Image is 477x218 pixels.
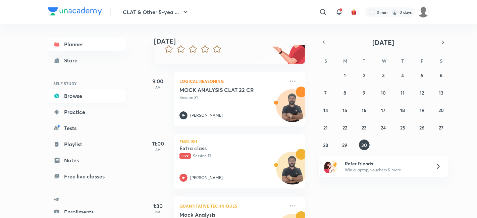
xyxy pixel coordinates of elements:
[145,140,171,148] h5: 11:00
[48,54,126,67] a: Store
[342,142,348,148] abbr: September 29, 2025
[345,167,427,173] p: Win a laptop, vouchers & more
[359,122,370,133] button: September 23, 2025
[320,87,331,98] button: September 7, 2025
[320,105,331,115] button: September 14, 2025
[417,122,427,133] button: September 26, 2025
[343,58,347,64] abbr: Monday
[438,107,444,113] abbr: September 20, 2025
[324,160,338,173] img: referral
[339,140,350,150] button: September 29, 2025
[362,107,367,113] abbr: September 16, 2025
[48,154,126,167] a: Notes
[378,105,389,115] button: September 17, 2025
[401,72,404,78] abbr: September 4, 2025
[401,90,405,96] abbr: September 11, 2025
[436,105,446,115] button: September 20, 2025
[48,7,102,17] a: Company Logo
[179,145,263,152] h5: Extra class
[48,194,126,205] h6: ME
[381,90,386,96] abbr: September 10, 2025
[397,105,408,115] button: September 18, 2025
[145,85,171,89] p: AM
[64,56,82,64] div: Store
[400,107,405,113] abbr: September 18, 2025
[179,77,285,85] p: Logical Reasoning
[323,107,328,113] abbr: September 14, 2025
[378,122,389,133] button: September 24, 2025
[190,175,223,181] p: [PERSON_NAME]
[48,89,126,103] a: Browse
[363,72,365,78] abbr: September 2, 2025
[190,112,223,118] p: [PERSON_NAME]
[359,70,370,80] button: September 2, 2025
[417,70,427,80] button: September 5, 2025
[417,87,427,98] button: September 12, 2025
[421,58,423,64] abbr: Friday
[276,155,309,187] img: Avatar
[320,140,331,150] button: September 28, 2025
[381,107,385,113] abbr: September 17, 2025
[359,140,370,150] button: September 30, 2025
[179,95,285,101] p: Session 31
[351,9,357,15] img: avatar
[145,148,171,152] p: AM
[323,142,328,148] abbr: September 28, 2025
[436,87,446,98] button: September 13, 2025
[439,90,443,96] abbr: September 13, 2025
[436,122,446,133] button: September 27, 2025
[420,107,424,113] abbr: September 19, 2025
[342,124,347,131] abbr: September 22, 2025
[48,121,126,135] a: Tests
[48,7,102,15] img: Company Logo
[417,105,427,115] button: September 19, 2025
[373,38,394,47] span: [DATE]
[179,140,300,144] p: English
[119,5,194,19] button: CLAT & Other 5-yea ...
[382,72,385,78] abbr: September 3, 2025
[359,105,370,115] button: September 16, 2025
[328,38,438,47] button: [DATE]
[391,9,398,15] img: streak
[363,58,366,64] abbr: Tuesday
[339,122,350,133] button: September 22, 2025
[378,70,389,80] button: September 3, 2025
[397,70,408,80] button: September 4, 2025
[179,153,191,159] span: Live
[324,58,327,64] abbr: Sunday
[323,124,328,131] abbr: September 21, 2025
[320,122,331,133] button: September 21, 2025
[339,87,350,98] button: September 8, 2025
[421,72,423,78] abbr: September 5, 2025
[397,87,408,98] button: September 11, 2025
[179,87,263,93] h5: MOCK ANALYSIS CLAT 22 CR
[436,70,446,80] button: September 6, 2025
[179,211,263,218] h5: Mock Analysis
[343,90,346,96] abbr: September 8, 2025
[48,105,126,119] a: Practice
[145,77,171,85] h5: 9:00
[145,202,171,210] h5: 1:30
[440,58,442,64] abbr: Saturday
[339,70,350,80] button: September 1, 2025
[361,142,367,148] abbr: September 30, 2025
[145,210,171,214] p: PM
[344,72,346,78] abbr: September 1, 2025
[349,7,359,17] button: avatar
[363,90,366,96] abbr: September 9, 2025
[400,124,405,131] abbr: September 25, 2025
[418,6,429,18] img: Basudha
[48,170,126,183] a: Free live classes
[48,78,126,89] h6: SELF STUDY
[324,90,327,96] abbr: September 7, 2025
[359,87,370,98] button: September 9, 2025
[401,58,404,64] abbr: Thursday
[397,122,408,133] button: September 25, 2025
[339,105,350,115] button: September 15, 2025
[439,124,443,131] abbr: September 27, 2025
[179,202,285,210] p: Quantitative Techniques
[382,58,386,64] abbr: Wednesday
[345,160,427,167] h6: Refer friends
[342,107,347,113] abbr: September 15, 2025
[276,93,309,125] img: Avatar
